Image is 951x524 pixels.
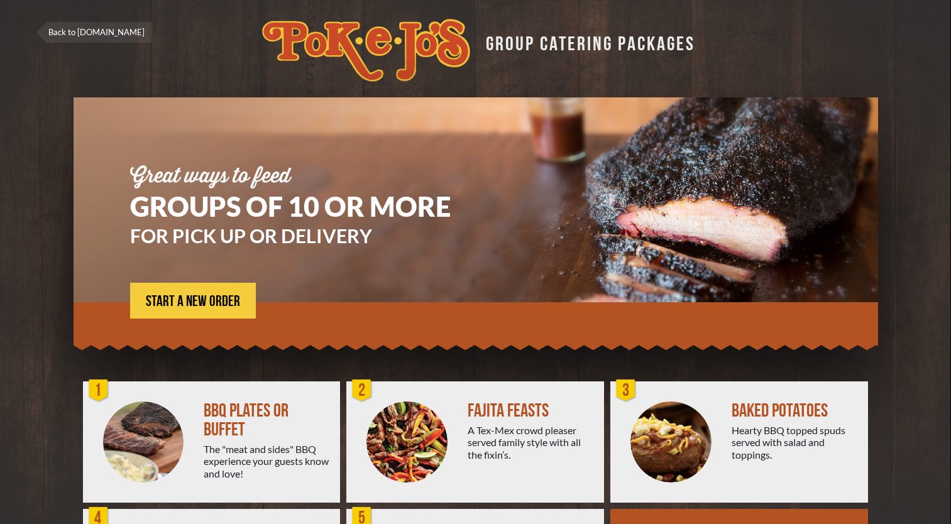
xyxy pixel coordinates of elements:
a: Back to [DOMAIN_NAME] [36,22,152,43]
div: 1 [86,378,111,403]
div: 3 [613,378,639,403]
h3: FOR PICK UP OR DELIVERY [130,226,488,245]
div: 2 [349,378,375,403]
img: PEJ-BBQ-Buffet.png [103,401,184,483]
div: Hearty BBQ topped spuds served with salad and toppings. [732,424,858,461]
a: START A NEW ORDER [130,283,256,319]
h1: GROUPS OF 10 OR MORE [130,193,488,220]
div: GROUP CATERING PACKAGES [476,29,695,53]
img: logo.svg [262,19,470,82]
span: START A NEW ORDER [146,294,240,309]
div: Great ways to feed [130,166,488,187]
div: BBQ PLATES OR BUFFET [204,401,330,439]
div: The "meat and sides" BBQ experience your guests know and love! [204,443,330,479]
div: FAJITA FEASTS [468,401,594,420]
img: PEJ-Baked-Potato.png [630,401,712,483]
img: PEJ-Fajitas.png [366,401,448,483]
div: A Tex-Mex crowd pleaser served family style with all the fixin’s. [468,424,594,461]
div: BAKED POTATOES [732,401,858,420]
